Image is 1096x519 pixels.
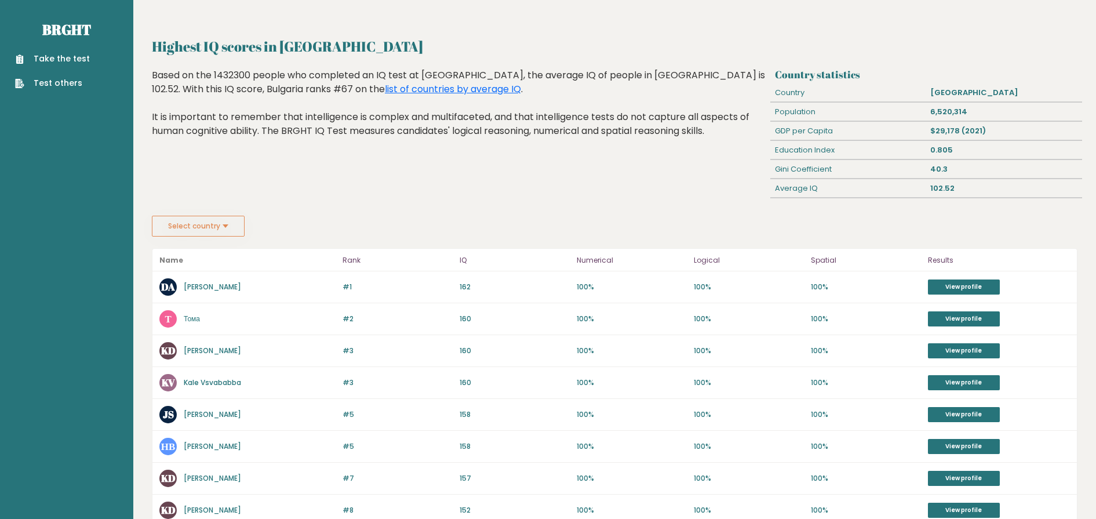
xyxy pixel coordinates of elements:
b: Name [159,255,183,265]
p: IQ [460,253,570,267]
p: Numerical [577,253,687,267]
p: #7 [343,473,453,484]
p: 160 [460,378,570,388]
div: 102.52 [926,179,1082,198]
p: 100% [811,473,921,484]
p: 100% [811,378,921,388]
a: [PERSON_NAME] [184,473,241,483]
p: #1 [343,282,453,292]
p: 100% [694,473,804,484]
a: Тома [184,314,200,324]
div: GDP per Capita [770,122,926,140]
p: 100% [694,314,804,324]
a: Take the test [15,53,90,65]
text: KD [161,344,176,357]
p: 100% [811,282,921,292]
a: View profile [928,503,1000,518]
p: 160 [460,314,570,324]
p: 100% [694,378,804,388]
p: Spatial [811,253,921,267]
p: 100% [811,441,921,452]
a: [PERSON_NAME] [184,346,241,355]
p: 100% [577,314,687,324]
p: Logical [694,253,804,267]
a: View profile [928,471,1000,486]
p: #3 [343,346,453,356]
a: View profile [928,407,1000,422]
p: 100% [577,346,687,356]
a: Brght [42,20,91,39]
p: 157 [460,473,570,484]
div: Average IQ [770,179,926,198]
div: Based on the 1432300 people who completed an IQ test at [GEOGRAPHIC_DATA], the average IQ of peop... [152,68,766,155]
a: [PERSON_NAME] [184,441,241,451]
p: 100% [811,314,921,324]
h2: Highest IQ scores in [GEOGRAPHIC_DATA] [152,36,1077,57]
text: Т [165,312,171,325]
a: [PERSON_NAME] [184,282,241,292]
p: 100% [811,346,921,356]
p: Rank [343,253,453,267]
p: 100% [694,409,804,420]
div: [GEOGRAPHIC_DATA] [926,84,1082,102]
p: #5 [343,409,453,420]
div: Education Index [770,141,926,159]
div: $29,178 (2021) [926,122,1082,140]
div: 40.3 [926,160,1082,179]
p: 100% [694,505,804,516]
a: [PERSON_NAME] [184,505,241,515]
p: 100% [577,441,687,452]
a: View profile [928,343,1000,358]
p: 158 [460,441,570,452]
p: 158 [460,409,570,420]
text: KD [161,471,176,485]
p: #5 [343,441,453,452]
p: 100% [694,282,804,292]
text: KV [162,376,175,389]
p: #2 [343,314,453,324]
a: View profile [928,375,1000,390]
a: Kale Vsvababba [184,378,241,387]
a: Test others [15,77,90,89]
a: list of countries by average IQ [385,82,521,96]
a: View profile [928,439,1000,454]
p: 152 [460,505,570,516]
text: DA [161,280,175,293]
p: 100% [577,282,687,292]
p: 100% [577,505,687,516]
p: 100% [694,441,804,452]
text: JS [163,408,174,421]
p: 100% [811,409,921,420]
text: KD [161,503,176,517]
p: 100% [577,409,687,420]
p: 100% [811,505,921,516]
div: Population [770,103,926,121]
div: 6,520,314 [926,103,1082,121]
p: 100% [577,378,687,388]
a: View profile [928,311,1000,326]
div: Country [770,84,926,102]
p: Results [928,253,1070,267]
a: View profile [928,280,1000,295]
div: Gini Coefficient [770,160,926,179]
p: 100% [577,473,687,484]
h3: Country statistics [775,68,1077,81]
p: #3 [343,378,453,388]
p: #8 [343,505,453,516]
text: НВ [161,440,175,453]
p: 100% [694,346,804,356]
a: [PERSON_NAME] [184,409,241,419]
button: Select country [152,216,245,237]
p: 162 [460,282,570,292]
p: 160 [460,346,570,356]
div: 0.805 [926,141,1082,159]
